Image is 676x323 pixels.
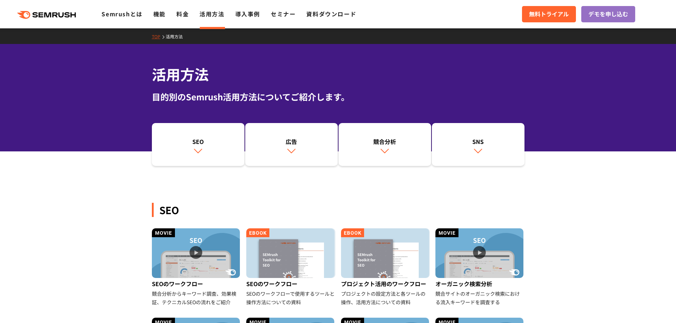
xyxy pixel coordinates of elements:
[581,6,635,22] a: デモを申し込む
[529,10,569,19] span: 無料トライアル
[166,33,188,39] a: 活用方法
[153,10,166,18] a: 機能
[341,228,430,306] a: プロジェクト活用のワークフロー プロジェクトの設定方法と各ツールの操作、活用方法についての資料
[342,137,428,146] div: 競合分析
[152,228,241,306] a: SEOのワークフロー 競合分析からキーワード調査、効果検証、テクニカルSEOの流れをご紹介
[306,10,356,18] a: 資料ダウンロード
[152,203,524,217] div: SEO
[339,123,431,166] a: 競合分析
[152,90,524,103] div: 目的別のSemrush活用方法についてご紹介します。
[341,278,430,289] div: プロジェクト活用のワークフロー
[101,10,142,18] a: Semrushとは
[235,10,260,18] a: 導入事例
[588,10,628,19] span: デモを申し込む
[155,137,241,146] div: SEO
[435,228,524,306] a: オーガニック検索分析 競合サイトのオーガニック検索における流入キーワードを調査する
[246,278,335,289] div: SEOのワークフロー
[245,123,338,166] a: 広告
[152,64,524,85] h1: 活用方法
[271,10,296,18] a: セミナー
[152,33,166,39] a: TOP
[176,10,189,18] a: 料金
[435,137,521,146] div: SNS
[432,123,524,166] a: SNS
[435,289,524,306] div: 競合サイトのオーガニック検索における流入キーワードを調査する
[199,10,224,18] a: 活用方法
[522,6,576,22] a: 無料トライアル
[152,123,244,166] a: SEO
[435,278,524,289] div: オーガニック検索分析
[246,289,335,306] div: SEOのワークフローで使用するツールと操作方法についての資料
[246,228,335,306] a: SEOのワークフロー SEOのワークフローで使用するツールと操作方法についての資料
[152,278,241,289] div: SEOのワークフロー
[152,289,241,306] div: 競合分析からキーワード調査、効果検証、テクニカルSEOの流れをご紹介
[249,137,334,146] div: 広告
[341,289,430,306] div: プロジェクトの設定方法と各ツールの操作、活用方法についての資料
